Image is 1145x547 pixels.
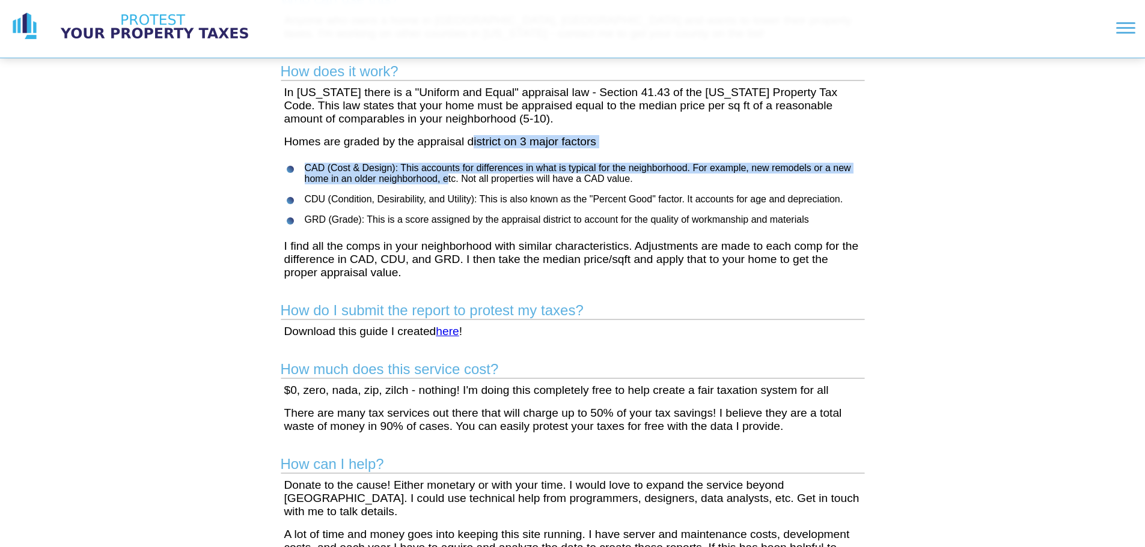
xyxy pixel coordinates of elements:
[284,479,861,518] p: Donate to the cause! Either monetary or with your time. I would love to expand the service beyond...
[284,240,861,279] p: I find all the comps in your neighborhood with similar characteristics. Adjustments are made to e...
[281,302,865,320] h2: How do I submit the report to protest my taxes?
[284,135,861,148] p: Homes are graded by the appraisal district on 3 major factors
[284,86,861,125] p: In [US_STATE] there is a "Uniform and Equal" appraisal law - Section 41.43 of the [US_STATE] Prop...
[10,11,260,41] a: logo logo text
[305,163,871,184] li: CAD (Cost & Design): This accounts for differences in what is typical for the neighborhood. For e...
[305,194,871,205] li: CDU (Condition, Desirability, and Utility): This is also known as the "Percent Good" factor. It a...
[284,384,861,397] p: $0, zero, nada, zip, zilch - nothing! I'm doing this completely free to help create a fair taxati...
[284,325,861,338] p: Download this guide I created !
[436,325,459,337] a: here
[281,456,865,474] h2: How can I help?
[281,63,865,81] h2: How does it work?
[281,361,865,379] h2: How much does this service cost?
[49,11,260,41] img: logo text
[305,214,871,225] li: GRD (Grade): This is a score assigned by the appraisal district to account for the quality of wor...
[284,406,861,433] p: There are many tax services out there that will charge up to 50% of your tax savings! I believe t...
[10,11,40,41] img: logo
